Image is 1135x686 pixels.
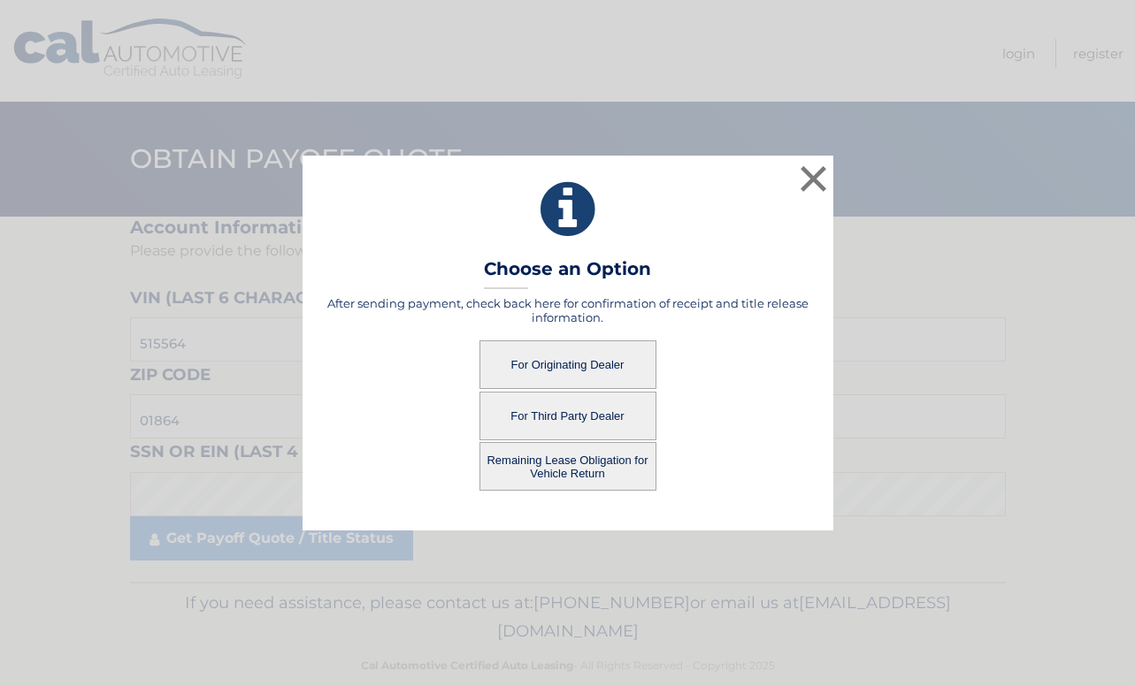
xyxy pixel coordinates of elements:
[479,442,656,491] button: Remaining Lease Obligation for Vehicle Return
[484,258,651,289] h3: Choose an Option
[479,340,656,389] button: For Originating Dealer
[325,296,811,324] h5: After sending payment, check back here for confirmation of receipt and title release information.
[796,161,832,196] button: ×
[479,392,656,440] button: For Third Party Dealer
